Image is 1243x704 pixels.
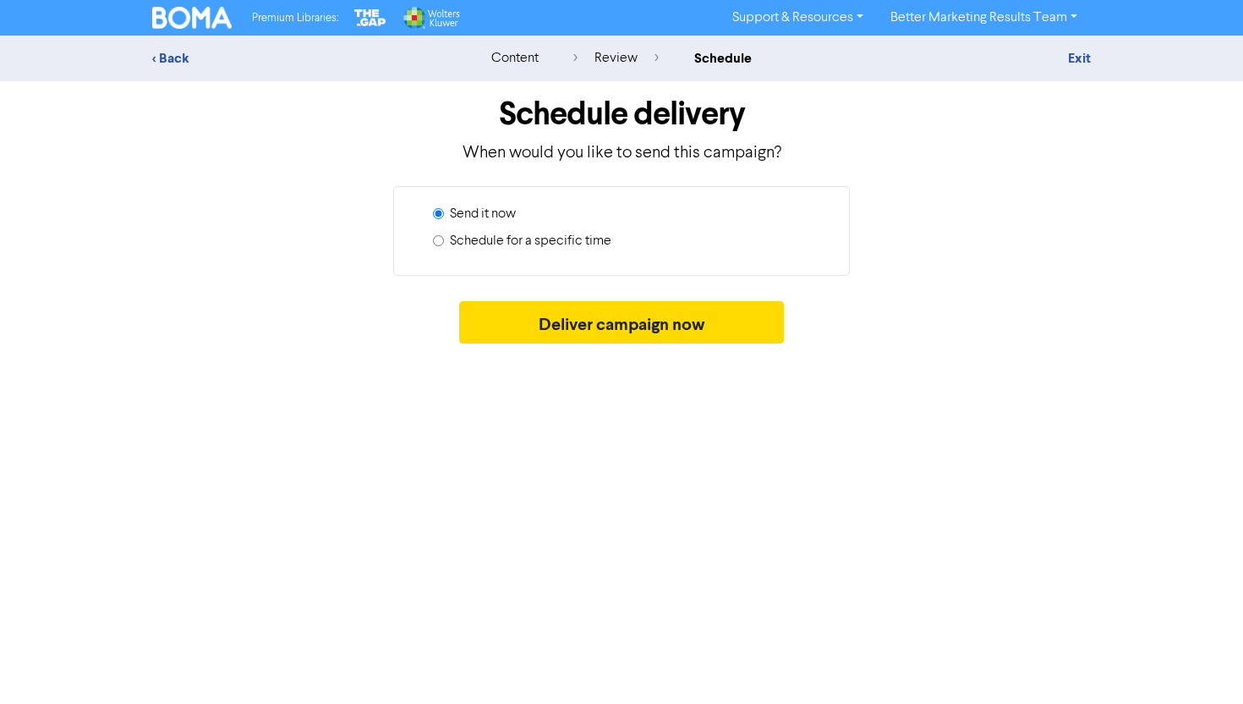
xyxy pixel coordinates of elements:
img: The Gap [352,7,389,29]
a: Exit [1068,50,1091,67]
div: content [491,48,539,69]
p: When would you like to send this campaign? [152,140,1091,166]
img: BOMA Logo [152,7,232,29]
span: Premium Libraries: [252,13,338,24]
div: review [573,48,659,69]
iframe: Chat Widget [1158,623,1243,704]
label: Send it now [450,204,516,224]
img: Wolters Kluwer [402,7,459,29]
div: < Back [152,48,448,69]
div: schedule [694,48,752,69]
a: Better Marketing Results Team [877,4,1091,31]
h1: Schedule delivery [152,95,1091,134]
a: Support & Resources [719,4,877,31]
button: Deliver campaign now [459,301,785,344]
label: Schedule for a specific time [450,231,611,251]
